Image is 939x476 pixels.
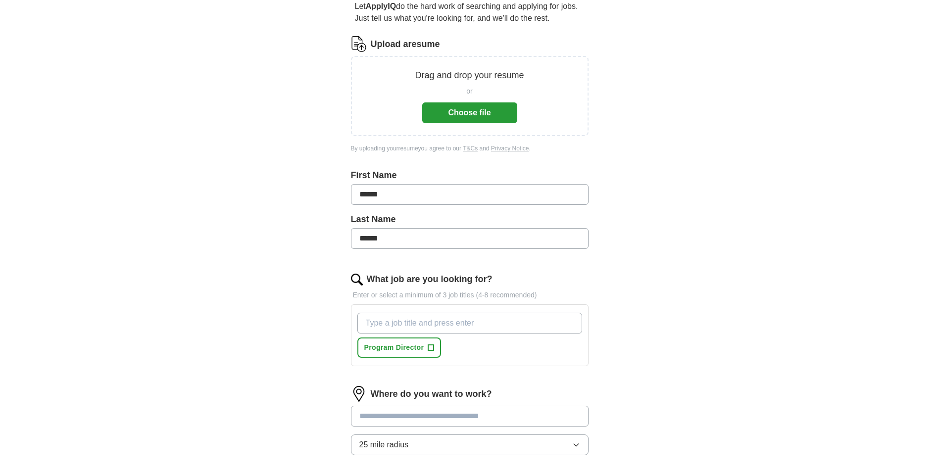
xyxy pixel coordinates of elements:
input: Type a job title and press enter [357,313,582,333]
img: CV Icon [351,36,367,52]
a: Privacy Notice [491,145,529,152]
button: Program Director [357,337,442,358]
label: Last Name [351,213,589,226]
a: T&Cs [463,145,478,152]
label: First Name [351,169,589,182]
div: By uploading your resume you agree to our and . [351,144,589,153]
img: search.png [351,274,363,286]
img: location.png [351,386,367,402]
button: Choose file [422,102,517,123]
strong: ApplyIQ [366,2,396,10]
span: 25 mile radius [359,439,409,451]
label: Where do you want to work? [371,387,492,401]
span: Program Director [364,342,424,353]
label: Upload a resume [371,38,440,51]
p: Enter or select a minimum of 3 job titles (4-8 recommended) [351,290,589,300]
span: or [466,86,472,96]
label: What job are you looking for? [367,273,493,286]
button: 25 mile radius [351,434,589,455]
p: Drag and drop your resume [415,69,524,82]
